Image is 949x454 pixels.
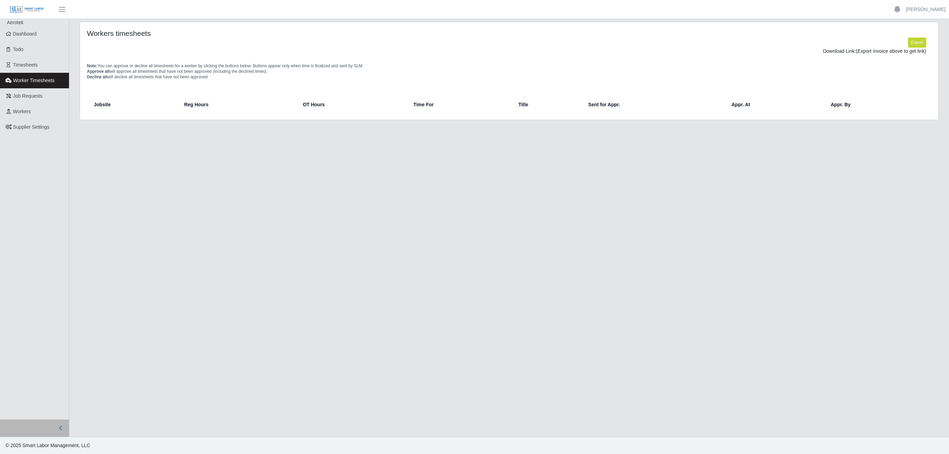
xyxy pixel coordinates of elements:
div: Download Link: [92,48,926,55]
th: Time For [408,96,513,113]
th: Appr. By [825,96,929,113]
th: Title [513,96,583,113]
img: SLM Logo [10,6,44,13]
button: Export [908,38,926,47]
span: Workers [13,109,31,114]
span: Todo [13,47,23,52]
span: Approve all [87,69,109,74]
th: Jobsite [90,96,179,113]
a: [PERSON_NAME] [906,6,946,13]
span: Supplier Settings [13,124,50,130]
span: (Export Invoice above to get link) [856,48,926,54]
span: Aerotek [7,20,23,25]
span: Job Requests [13,93,43,99]
th: Reg Hours [179,96,297,113]
span: Worker Timesheets [13,78,54,83]
span: © 2025 Smart Labor Management, LLC [6,443,90,448]
span: Timesheets [13,62,38,68]
span: Note: [87,63,98,68]
span: Decline all [87,75,107,79]
h4: Workers timesheets [87,29,433,38]
p: You can approve or decline all timesheets for a worker by clicking the buttons below. Buttons app... [87,63,931,80]
th: OT Hours [297,96,408,113]
th: Appr. At [726,96,825,113]
span: Dashboard [13,31,37,37]
th: Sent for Appr. [583,96,726,113]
